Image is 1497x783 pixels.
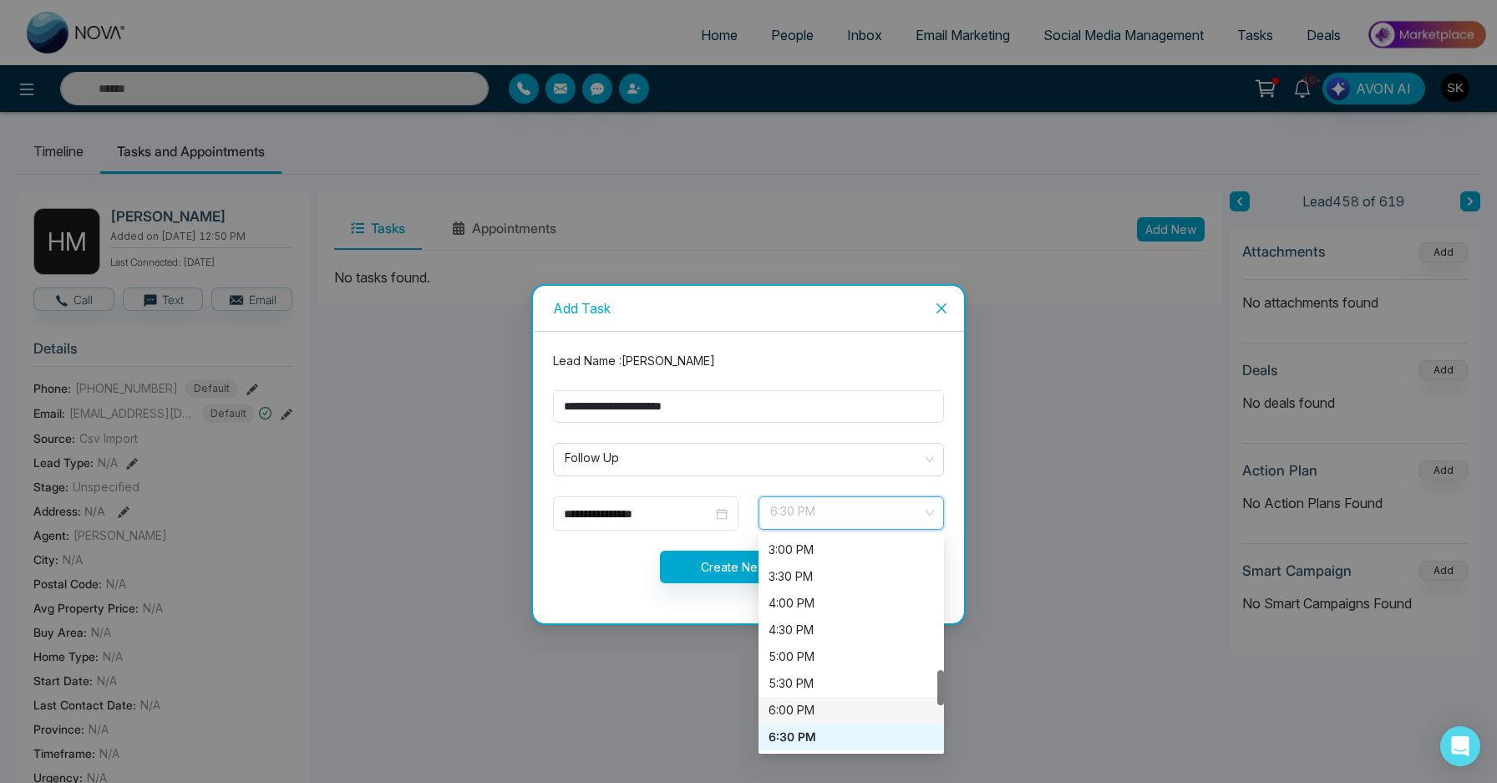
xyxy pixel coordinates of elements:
div: 4:30 PM [769,621,934,639]
div: Open Intercom Messenger [1440,726,1480,766]
div: 4:00 PM [759,590,944,617]
div: 6:00 PM [759,697,944,724]
div: 3:00 PM [769,541,934,559]
div: 5:00 PM [769,648,934,666]
div: 6:00 PM [769,701,934,719]
span: Follow Up [565,445,932,474]
div: 6:30 PM [769,728,934,746]
div: 5:30 PM [769,674,934,693]
span: 6:30 PM [770,499,932,527]
div: 3:30 PM [759,563,944,590]
div: 4:00 PM [769,594,934,613]
div: 3:00 PM [759,536,944,563]
div: 6:30 PM [759,724,944,750]
span: close [935,302,948,315]
div: 5:00 PM [759,643,944,670]
button: Close [919,286,964,331]
div: Add Task [553,299,944,318]
div: 5:30 PM [759,670,944,697]
div: 3:30 PM [769,567,934,586]
div: 4:30 PM [759,617,944,643]
button: Create New Task [660,551,838,583]
div: Lead Name : [PERSON_NAME] [543,352,954,370]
